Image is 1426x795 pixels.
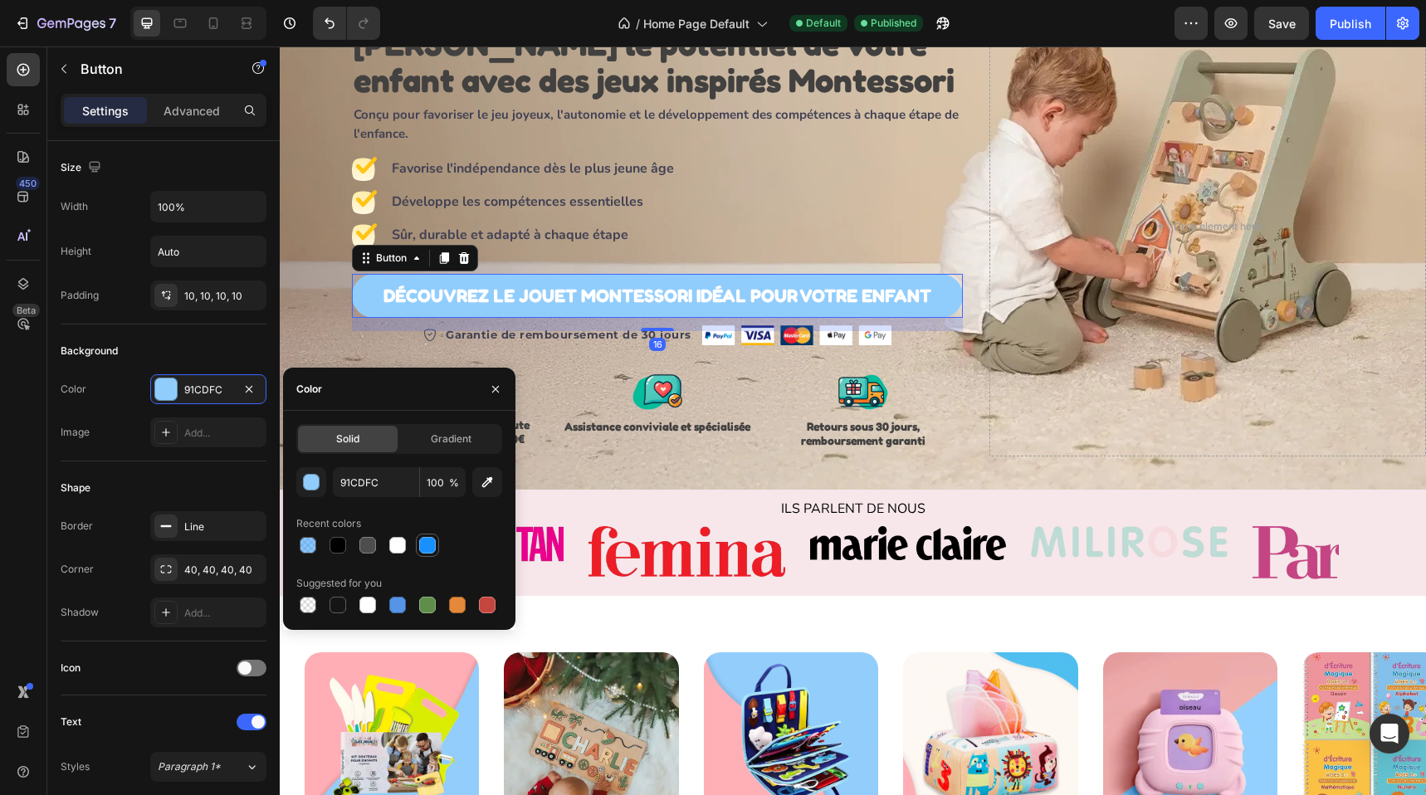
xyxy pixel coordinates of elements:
[1023,606,1197,780] img: Un coffret de cahiers Améliorez l'écriture de vos enfants en 10 jours pour enfants avec stylos et...
[623,606,798,780] img: La Boîte à Mouchoirs Magique est un jouet en tissu doux avec des animaux colorés et des chiffres,...
[973,480,1170,533] img: gempages_585840560439296707-92722c51-fbed-4f7c-a4d6-11a88f919cda.webp
[280,46,1426,795] iframe: Design area
[104,236,652,263] p: DÉCOUVREZ LE JOUET MONTESSORI IDÉAL POUR VOTRE ENFANT
[184,606,262,621] div: Add...
[486,373,681,402] p: Retours sous 30 jours, remboursement garanti
[224,606,398,780] a: Puzzle Personnalisé Prénom en Bois
[61,244,91,259] div: Height
[72,227,683,271] a: DÉCOUVREZ LE JOUET MONTESSORI IDÉAL POUR VOTRE ENFANT
[72,176,97,201] img: Alt Image
[61,661,81,676] div: Icon
[74,372,270,400] p: Livraison gratuite pour toute commande supérieure à 50€
[353,328,403,364] img: Alt Image
[871,16,916,31] span: Published
[823,606,998,780] img: Un jouet numérique Mes Premiers Mots avec un écran affichant un oiseau jaune de dessin animé et u...
[166,280,412,297] p: Garantie de remboursement de 30 jours
[823,606,998,780] a: Mes Premiers Mots - Cartes Parlantes Éducatives
[61,519,93,534] div: Border
[280,373,476,388] p: Assistance conviviale et spécialisée
[559,328,608,364] img: Alt Image
[61,562,94,577] div: Corner
[1268,17,1296,31] span: Save
[1370,714,1409,754] div: Open Intercom Messenger
[93,204,130,219] div: Button
[74,60,679,95] span: Conçu pour favoriser le jeu joyeux, l'autonomie et le développement des compétences à chaque étap...
[61,425,90,440] div: Image
[25,606,199,780] img: Le kit Couteaux Enfant - Kit de Cuisine Montessori 13 pièces comprend des couteaux, des planches ...
[12,304,40,317] div: Beta
[151,192,266,222] input: Auto
[61,199,88,214] div: Width
[151,237,266,266] input: Auto
[623,606,798,780] a: Boîte à Mouchoirs Magique
[72,143,97,168] img: Alt Image
[82,102,129,119] p: Settings
[296,382,322,397] div: Color
[1023,606,1197,780] a: Cahiers Magiques | Améliorez l'écriture de vos enfants en 10 jours
[61,605,99,620] div: Shadow
[158,759,221,774] span: Paragraph 1*
[72,110,97,134] img: Alt Image
[81,59,222,79] p: Button
[7,7,124,40] button: 7
[530,480,727,513] img: gempages_585840560439296707-576e03e8-30f1-4388-9e08-e4f384146238.webp
[1330,15,1371,32] div: Publish
[1254,7,1309,40] button: Save
[184,426,262,441] div: Add...
[184,289,262,304] div: 10, 10, 10, 10
[61,382,86,397] div: Color
[449,476,459,490] span: %
[313,7,380,40] div: Undo/Redo
[112,112,394,132] p: Favorise l'indépendance dès le plus jeune âge
[751,480,948,511] img: gempages_585840560439296707-2d4afdf9-898c-4a9f-bda2-953db3b04fc7.webp
[296,576,382,591] div: Suggested for you
[369,291,386,305] div: 16
[61,759,90,774] div: Styles
[112,178,349,198] p: Sûr, durable et adapté à chaque étape
[16,177,40,190] div: 450
[296,516,361,531] div: Recent colors
[61,288,99,303] div: Padding
[184,383,232,397] div: 91CDFC
[894,173,982,187] div: Drop element here
[424,606,598,780] a: Busy Board Sensoriel 7 en 1
[88,480,285,515] img: gempages_585840560439296707-a4d64884-b344-44d4-8fb6-e80efc1edeb5.webp
[61,715,81,729] div: Text
[422,279,612,299] img: 495611768014373769-47762bdc-c92b-46d1-973d-50401e2847fe.png
[184,519,262,534] div: Line
[61,344,118,358] div: Background
[164,102,220,119] p: Advanced
[150,752,266,782] button: Paragraph 1*
[636,15,640,32] span: /
[109,13,116,33] p: 7
[25,606,199,780] a: Couteaux Enfant - Kit de Cuisine Montessori 13 pièces
[431,432,471,446] span: Gradient
[184,563,262,578] div: 40, 40, 40, 40
[61,157,105,179] div: Size
[336,432,359,446] span: Solid
[151,328,193,363] img: Alt Image
[61,480,90,495] div: Shape
[1316,7,1385,40] button: Publish
[333,467,419,497] input: Eg: FFFFFF
[224,606,398,780] img: Un bébé est allongé sur un Puzzle Personnalisé Prénom en Bois - Un souvenir unique planche en boi...
[806,16,841,31] span: Default
[2,453,1145,471] p: ILS PARLENT DE NOUS
[309,480,505,530] img: gempages_585840560439296707-aea08a02-b068-4d28-992d-e1d6dad32553.webp
[643,15,750,32] span: Home Page Default
[112,145,364,165] p: Développe les compétences essentielles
